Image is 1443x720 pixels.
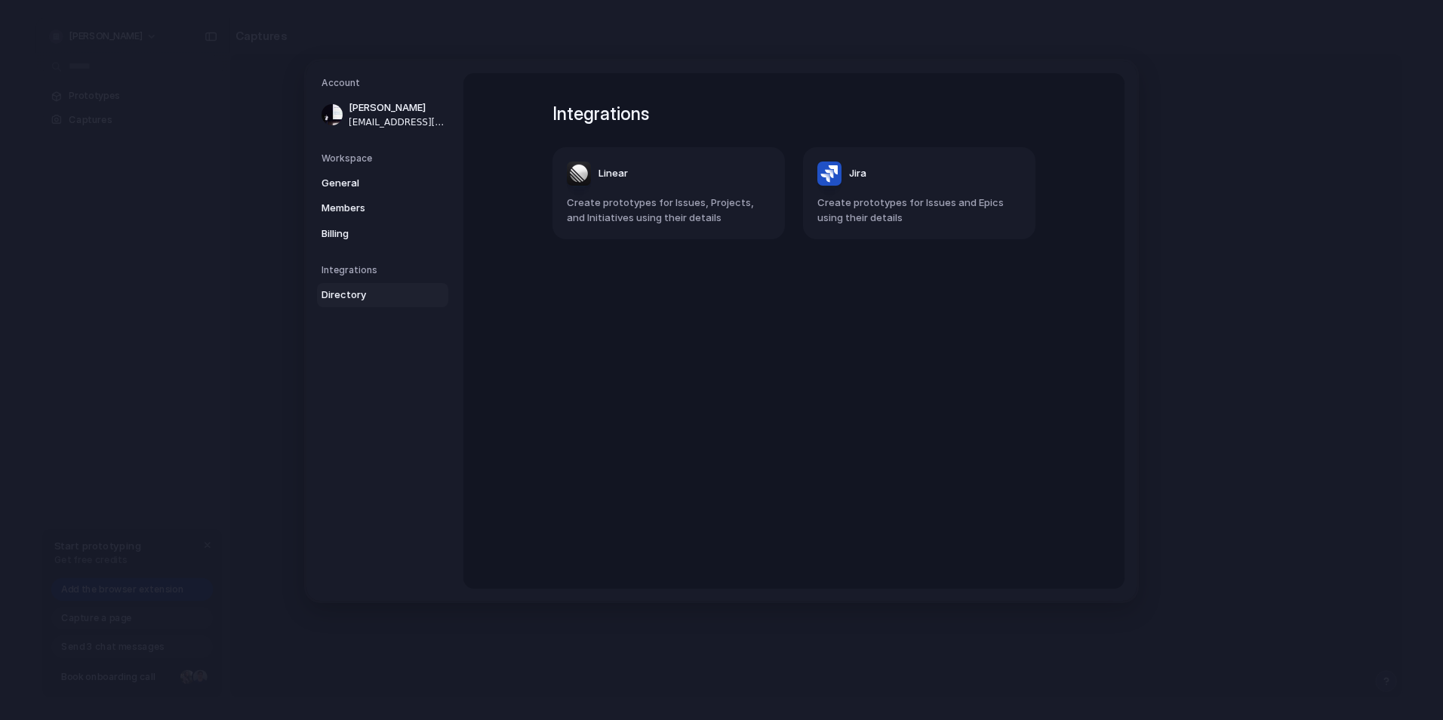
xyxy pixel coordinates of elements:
[322,226,418,242] span: Billing
[598,167,628,182] span: Linear
[349,115,445,129] span: [EMAIL_ADDRESS][DOMAIN_NAME]
[322,201,418,216] span: Members
[849,167,866,182] span: Jira
[322,152,448,165] h5: Workspace
[349,100,445,115] span: [PERSON_NAME]
[322,176,418,191] span: General
[317,196,448,220] a: Members
[817,195,1021,225] span: Create prototypes for Issues and Epics using their details
[322,263,448,277] h5: Integrations
[322,288,418,303] span: Directory
[322,76,448,90] h5: Account
[567,195,771,225] span: Create prototypes for Issues, Projects, and Initiatives using their details
[317,222,448,246] a: Billing
[317,283,448,307] a: Directory
[552,100,1035,128] h1: Integrations
[317,96,448,134] a: [PERSON_NAME][EMAIL_ADDRESS][DOMAIN_NAME]
[317,171,448,195] a: General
